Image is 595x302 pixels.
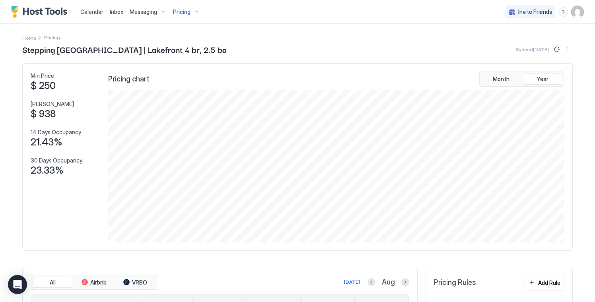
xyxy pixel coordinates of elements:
[44,35,60,41] span: Breadcrumb
[90,279,107,286] span: Airbnb
[8,275,27,294] div: Open Intercom Messenger
[80,8,103,16] a: Calendar
[31,275,157,290] div: tab-group
[80,8,103,15] span: Calendar
[110,8,123,16] a: Inbox
[130,8,157,15] span: Messaging
[31,136,62,148] span: 21.43%
[538,279,560,287] div: Add Rule
[525,275,564,290] button: Add Rule
[516,46,549,52] span: Synced [DATE]
[31,157,82,164] span: 30 Days Occupancy
[22,33,36,42] div: Breadcrumb
[481,74,521,85] button: Month
[31,101,74,108] span: [PERSON_NAME]
[22,35,36,41] span: Home
[518,8,552,15] span: Invite Friends
[434,278,476,287] span: Pricing Rules
[31,80,56,92] span: $ 250
[563,45,573,54] div: menu
[382,278,395,287] span: Aug
[31,165,64,176] span: 23.33%
[537,75,548,83] span: Year
[344,279,360,286] div: [DATE]
[552,45,562,54] button: Sync prices
[74,277,114,288] button: Airbnb
[558,7,568,17] div: menu
[563,45,573,54] button: More options
[132,279,147,286] span: VRBO
[31,72,54,79] span: Min Price
[479,72,564,87] div: tab-group
[108,75,149,84] span: Pricing chart
[343,277,361,287] button: [DATE]
[115,277,155,288] button: VRBO
[22,43,227,55] span: Stepping [GEOGRAPHIC_DATA] | Lakefront 4 br, 2.5 ba
[401,278,409,286] button: Next month
[31,108,56,120] span: $ 938
[523,74,562,85] button: Year
[571,6,584,18] div: User profile
[33,277,72,288] button: All
[110,8,123,15] span: Inbox
[22,33,36,42] a: Home
[31,129,81,136] span: 14 Days Occupancy
[367,278,375,286] button: Previous month
[173,8,191,15] span: Pricing
[50,279,56,286] span: All
[11,6,71,18] a: Host Tools Logo
[493,75,509,83] span: Month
